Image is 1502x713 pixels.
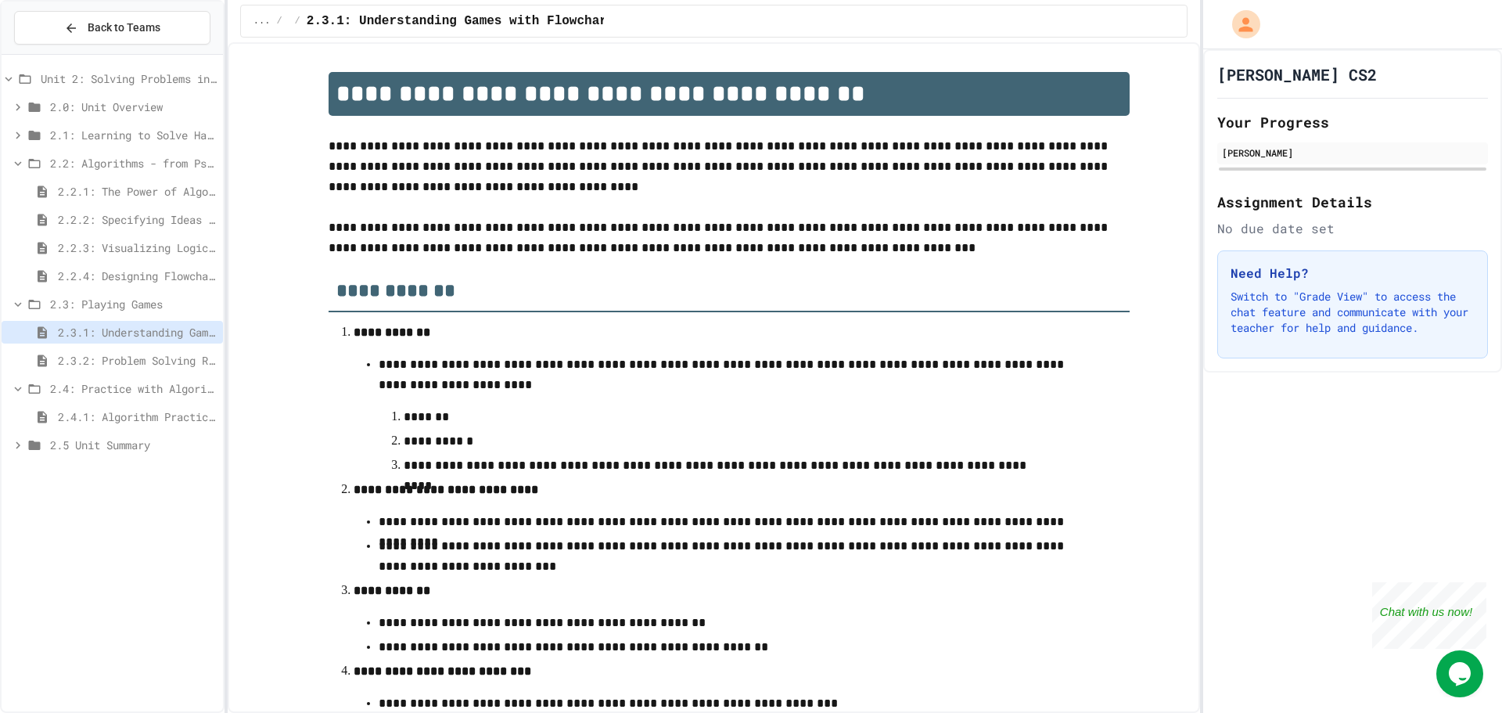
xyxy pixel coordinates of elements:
[50,296,217,312] span: 2.3: Playing Games
[1231,289,1475,336] p: Switch to "Grade View" to access the chat feature and communicate with your teacher for help and ...
[58,211,217,228] span: 2.2.2: Specifying Ideas with Pseudocode
[58,409,217,425] span: 2.4.1: Algorithm Practice Exercises
[58,352,217,369] span: 2.3.2: Problem Solving Reflection
[1231,264,1475,283] h3: Need Help?
[1436,650,1486,697] iframe: chat widget
[276,15,282,27] span: /
[1216,6,1264,42] div: My Account
[58,268,217,284] span: 2.2.4: Designing Flowcharts
[1217,111,1488,133] h2: Your Progress
[58,183,217,200] span: 2.2.1: The Power of Algorithms
[1217,191,1488,213] h2: Assignment Details
[295,15,300,27] span: /
[58,324,217,340] span: 2.3.1: Understanding Games with Flowcharts
[253,15,271,27] span: ...
[50,155,217,171] span: 2.2: Algorithms - from Pseudocode to Flowcharts
[1217,63,1377,85] h1: [PERSON_NAME] CS2
[50,99,217,115] span: 2.0: Unit Overview
[88,20,160,36] span: Back to Teams
[41,70,217,87] span: Unit 2: Solving Problems in Computer Science
[1217,219,1488,238] div: No due date set
[58,239,217,256] span: 2.2.3: Visualizing Logic with Flowcharts
[50,380,217,397] span: 2.4: Practice with Algorithms
[307,12,622,31] span: 2.3.1: Understanding Games with Flowcharts
[50,437,217,453] span: 2.5 Unit Summary
[1222,146,1483,160] div: [PERSON_NAME]
[50,127,217,143] span: 2.1: Learning to Solve Hard Problems
[14,11,210,45] button: Back to Teams
[1372,582,1486,649] iframe: chat widget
